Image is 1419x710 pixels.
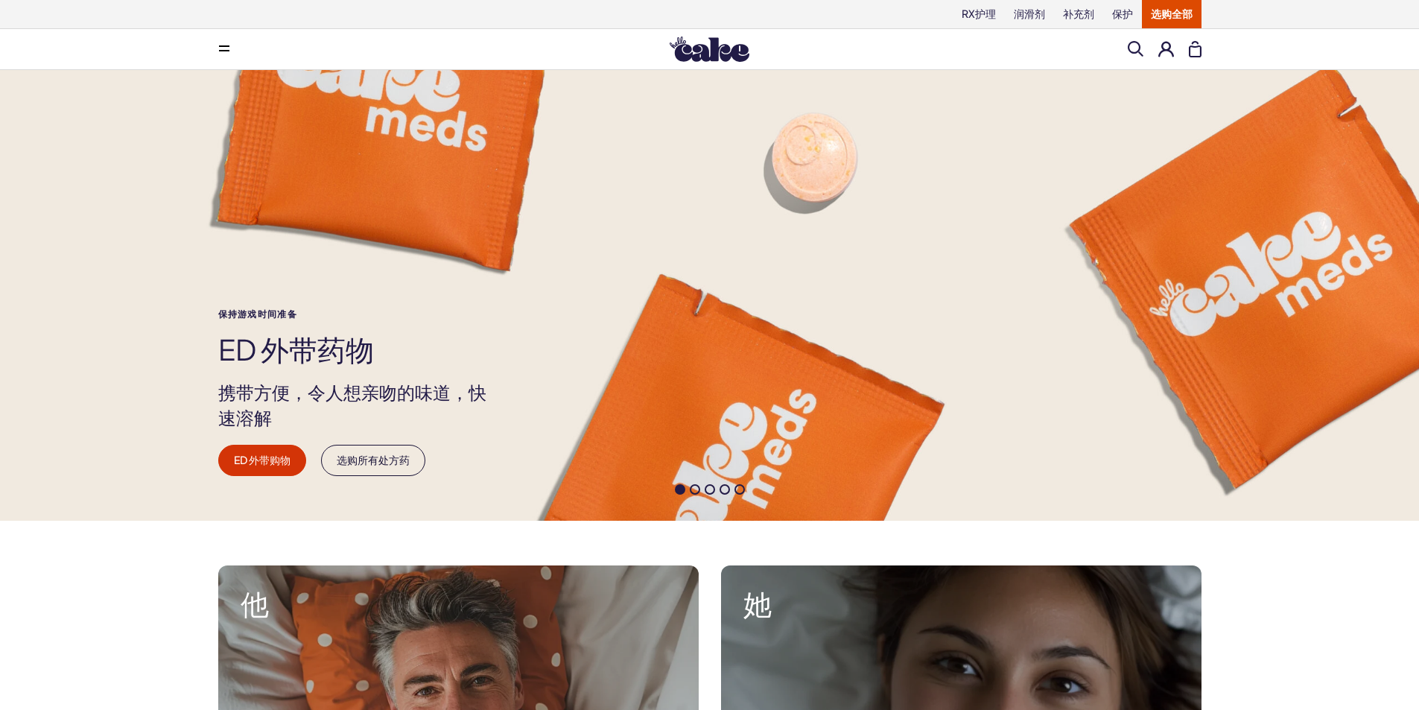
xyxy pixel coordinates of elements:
[241,586,269,621] font: 他
[337,453,410,466] font: 选购所有处方药
[218,332,374,367] font: ED 外带药物
[234,453,291,466] font: ED 外带购物
[962,7,996,20] font: RX护理
[218,308,298,320] font: 保持游戏时间准备
[1151,7,1193,20] font: 选购全部
[1112,7,1133,20] font: 保护
[670,37,749,62] img: 你好蛋糕
[218,381,486,428] font: 携带方便，令人想亲吻的味道，快速溶解
[1063,7,1094,20] font: 补充剂
[218,445,306,476] a: ED 外带购物
[321,445,425,476] a: 选购所有处方药
[743,586,772,621] font: 她
[1014,7,1045,20] font: 润滑剂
